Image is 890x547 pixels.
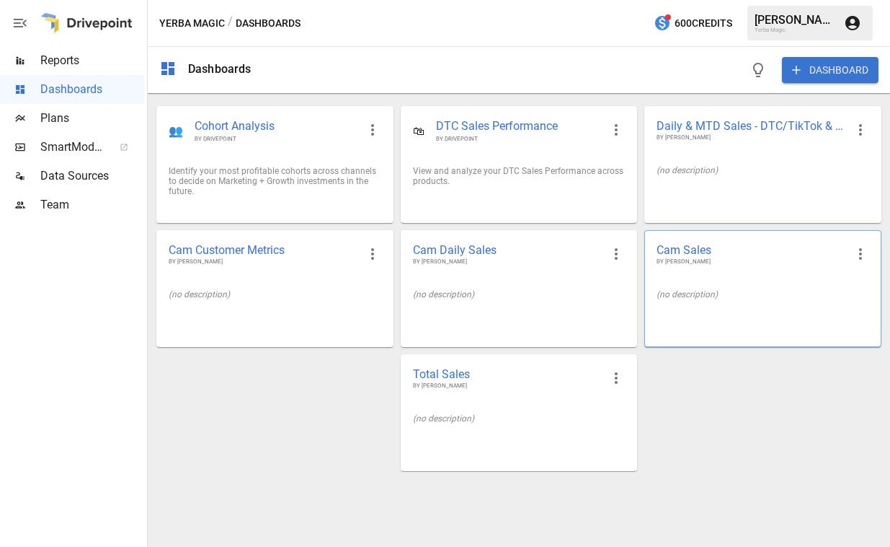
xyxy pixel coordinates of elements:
div: (no description) [657,289,868,299]
span: BY [PERSON_NAME] [413,258,602,266]
div: Yerba Magic [755,27,835,33]
span: Total Sales [413,367,602,382]
div: 🛍 [413,124,424,138]
span: Cohort Analysis [195,118,357,135]
span: Cam Customer Metrics [169,242,357,258]
span: BY DRIVEPOINT [195,135,357,143]
div: Identify your most profitable cohorts across channels to decide on Marketing + Growth investments... [169,166,381,196]
span: BY DRIVEPOINT [436,135,602,143]
button: DASHBOARD [782,57,878,83]
span: SmartModel [40,139,104,156]
div: Dashboards [188,62,252,76]
span: BY [PERSON_NAME] [169,258,357,266]
div: (no description) [413,289,625,299]
span: DTC Sales Performance [436,118,602,135]
span: Cam Daily Sales [413,242,602,258]
span: Daily & MTD Sales - DTC/TikTok & Amazon [657,118,845,134]
div: / [228,14,233,32]
span: BY [PERSON_NAME] [413,382,602,390]
div: (no description) [169,289,381,299]
div: 👥 [169,124,183,138]
span: 600 Credits [675,14,732,32]
span: BY [PERSON_NAME] [657,258,845,266]
span: Plans [40,110,144,127]
span: Data Sources [40,167,144,185]
span: BY [PERSON_NAME] [657,134,845,142]
div: [PERSON_NAME] [755,13,835,27]
button: 600Credits [648,10,738,37]
span: Dashboards [40,81,144,98]
span: Team [40,196,144,214]
div: (no description) [657,165,868,175]
div: (no description) [413,413,625,424]
button: Yerba Magic [159,14,225,32]
div: View and analyze your DTC Sales Performance across products. [413,166,625,186]
span: Reports [40,52,144,69]
span: Cam Sales [657,242,845,258]
span: ™ [103,136,113,154]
